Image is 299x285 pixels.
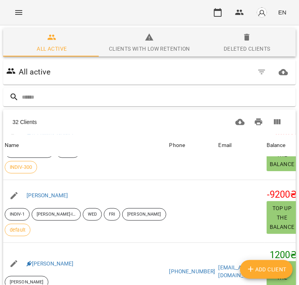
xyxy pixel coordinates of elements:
span: default [5,227,30,234]
a: [EMAIL_ADDRESS][DOMAIN_NAME] [219,264,263,278]
span: Add Client [246,265,287,274]
div: Deleted clients [224,44,271,53]
span: Email [219,141,263,150]
div: Sort [5,141,19,150]
span: Phone [169,141,215,150]
button: Add Client [240,260,293,279]
p: [PERSON_NAME]-INDIV [37,211,76,218]
button: Menu [9,3,28,22]
h5: 1200 ₴ [267,249,298,261]
div: [PERSON_NAME]-INDIV [32,208,81,221]
a: [PERSON_NAME] [27,260,74,267]
button: Columns view [268,113,287,131]
h5: -9200 ₴ [267,189,298,201]
p: FRI [109,211,115,218]
p: WED [88,211,97,218]
p: [PERSON_NAME] [127,211,161,218]
button: EN [275,5,290,19]
img: avatar_s.png [256,7,267,18]
span: EN [278,8,287,16]
div: All active [37,44,67,53]
span: INDIV-300 [5,164,37,171]
div: WED [83,208,102,221]
div: Clients with low retention [109,44,190,53]
p: INDIV-1 [10,211,25,218]
a: [PHONE_NUMBER] [169,268,215,274]
div: 32 Clients [12,115,134,129]
button: Print [249,113,268,131]
span: Name [5,141,166,150]
button: Download CSV [231,113,249,131]
div: INDIV-1 [5,208,30,221]
span: Balance [267,141,298,150]
div: FRI [104,208,120,221]
button: Top up the balance [267,201,298,234]
span: Top up the balance [270,204,295,232]
a: [PERSON_NAME] [27,192,68,198]
div: Table Toolbar [3,110,296,135]
div: Balance [267,141,286,150]
div: Sort [219,141,232,150]
div: Phone [169,141,185,150]
div: Name [5,141,19,150]
div: Sort [267,141,286,150]
div: Sort [169,141,185,150]
h6: All active [19,66,50,78]
div: Email [219,141,232,150]
div: [PERSON_NAME] [122,208,166,221]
